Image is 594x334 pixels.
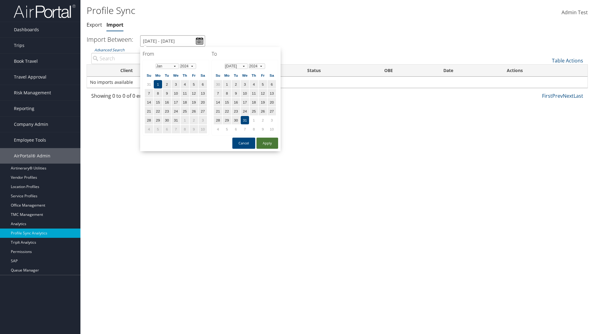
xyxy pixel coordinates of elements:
td: 7 [145,89,153,97]
td: 8 [250,125,258,133]
td: 3 [268,116,276,124]
td: 19 [259,98,267,106]
th: Su [145,71,153,79]
td: 1 [181,116,189,124]
span: Admin Test [562,9,588,16]
td: 5 [154,125,162,133]
th: Client: activate to sort column ascending [115,65,187,77]
td: 5 [190,80,198,88]
td: 9 [163,89,171,97]
td: 28 [214,116,222,124]
th: Tu [163,71,171,79]
td: 25 [250,107,258,115]
td: 5 [259,80,267,88]
td: 16 [232,98,240,106]
th: We [241,71,249,79]
button: Cancel [232,138,255,149]
td: 31 [145,80,153,88]
span: Book Travel [14,54,38,69]
h4: To [212,50,278,57]
a: First [542,92,552,99]
td: 4 [181,80,189,88]
td: 9 [190,125,198,133]
th: Date: activate to sort column ascending [438,65,501,77]
th: Fr [190,71,198,79]
td: 10 [268,125,276,133]
td: 6 [163,125,171,133]
div: Showing 0 to 0 of 0 entries [91,92,207,103]
td: 10 [172,89,180,97]
td: 7 [214,89,222,97]
th: Status: activate to sort column descending [302,65,379,77]
h4: From [143,50,209,57]
td: 20 [268,98,276,106]
td: 31 [241,116,249,124]
a: Prev [552,92,563,99]
td: 13 [268,89,276,97]
td: 10 [199,125,207,133]
td: 8 [223,89,231,97]
th: Fr [259,71,267,79]
td: 22 [154,107,162,115]
td: 6 [268,80,276,88]
td: 18 [181,98,189,106]
td: 26 [259,107,267,115]
th: Actions [501,65,588,77]
td: 18 [250,98,258,106]
td: 17 [172,98,180,106]
a: Import [106,21,123,28]
td: 2 [190,116,198,124]
span: Company Admin [14,117,48,132]
td: 31 [172,116,180,124]
th: Th [181,71,189,79]
td: 5 [223,125,231,133]
td: 11 [181,89,189,97]
td: 10 [241,89,249,97]
td: 1 [154,80,162,88]
td: 6 [232,125,240,133]
span: Travel Approval [14,69,46,85]
td: 17 [241,98,249,106]
span: AirPortal® Admin [14,148,50,164]
td: 4 [145,125,153,133]
th: We [172,71,180,79]
td: 14 [145,98,153,106]
img: airportal-logo.png [14,4,75,19]
td: 23 [163,107,171,115]
td: 4 [250,80,258,88]
td: 25 [181,107,189,115]
a: Last [574,92,583,99]
td: 24 [172,107,180,115]
th: Th [250,71,258,79]
td: 4 [214,125,222,133]
td: 14 [214,98,222,106]
td: 2 [163,80,171,88]
a: Next [563,92,574,99]
td: 29 [154,116,162,124]
td: 27 [199,107,207,115]
th: Mo [223,71,231,79]
h3: Import Between: [87,35,133,44]
td: 15 [223,98,231,106]
span: Employee Tools [14,132,46,148]
input: [DATE] - [DATE] [140,35,205,47]
td: 1 [223,80,231,88]
td: 28 [145,116,153,124]
td: 21 [145,107,153,115]
button: Apply [256,138,278,149]
td: 3 [172,80,180,88]
td: 9 [259,125,267,133]
a: Export [87,21,102,28]
th: Mo [154,71,162,79]
input: Advanced Search [91,53,207,64]
td: 12 [190,89,198,97]
td: 11 [250,89,258,97]
th: Sa [199,71,207,79]
td: 3 [199,116,207,124]
td: 23 [232,107,240,115]
td: 13 [199,89,207,97]
span: Risk Management [14,85,51,101]
td: 21 [214,107,222,115]
td: 7 [241,125,249,133]
td: 22 [223,107,231,115]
